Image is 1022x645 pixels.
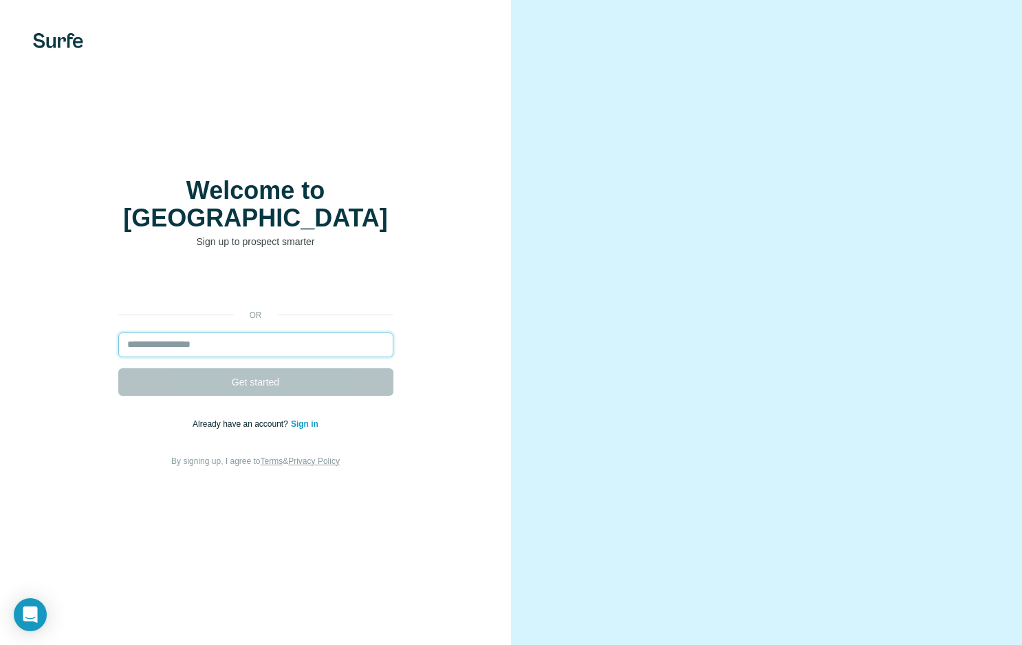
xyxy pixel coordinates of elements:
[111,269,400,299] iframe: Knappen Logga in med Google
[118,177,393,232] h1: Welcome to [GEOGRAPHIC_DATA]
[33,33,83,48] img: Surfe's logo
[14,598,47,631] div: Open Intercom Messenger
[118,235,393,249] p: Sign up to prospect smarter
[261,456,283,466] a: Terms
[171,456,340,466] span: By signing up, I agree to &
[193,419,291,429] span: Already have an account?
[288,456,340,466] a: Privacy Policy
[291,419,318,429] a: Sign in
[234,309,278,321] p: or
